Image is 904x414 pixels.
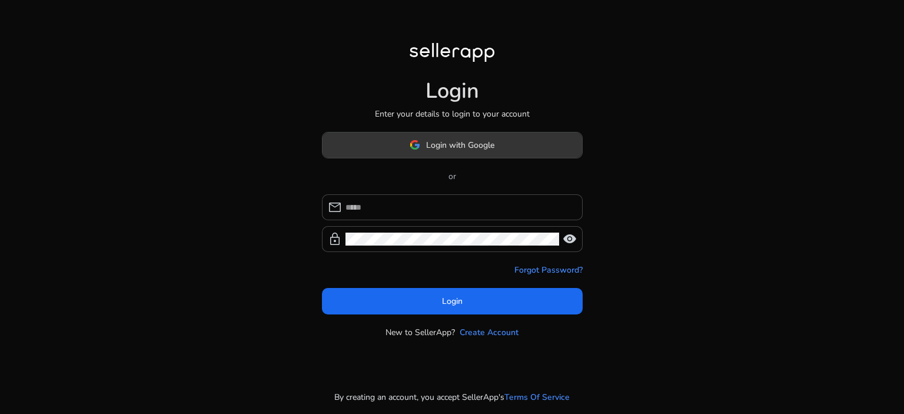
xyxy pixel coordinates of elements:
[504,391,570,403] a: Terms Of Service
[322,132,583,158] button: Login with Google
[514,264,583,276] a: Forgot Password?
[375,108,530,120] p: Enter your details to login to your account
[426,139,494,151] span: Login with Google
[385,326,455,339] p: New to SellerApp?
[322,288,583,314] button: Login
[426,78,479,104] h1: Login
[410,140,420,150] img: google-logo.svg
[328,200,342,214] span: mail
[328,232,342,246] span: lock
[322,170,583,183] p: or
[442,295,463,307] span: Login
[460,326,519,339] a: Create Account
[563,232,577,246] span: visibility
